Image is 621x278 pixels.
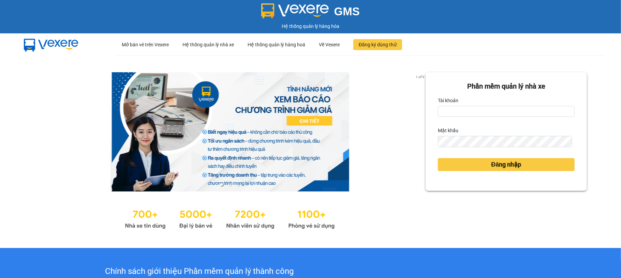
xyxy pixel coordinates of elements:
label: Mật khẩu [438,125,458,136]
button: next slide / item [416,72,426,191]
li: slide item 1 [220,183,223,186]
img: Statistics.png [125,205,335,231]
div: Phần mềm quản lý nhà xe [438,81,575,92]
div: Chính sách giới thiệu Phần mềm quản lý thành công [43,265,355,278]
div: Hệ thống quản lý hàng hoá [248,34,305,56]
input: Mật khẩu [438,136,572,147]
li: slide item 2 [228,183,231,186]
img: mbUUG5Q.png [17,33,85,56]
span: GMS [334,5,360,18]
p: 1 of 3 [414,72,426,81]
a: GMS [261,10,360,16]
li: slide item 3 [237,183,239,186]
div: Hệ thống quản lý hàng hóa [2,22,619,30]
button: Đăng ký dùng thử [353,39,402,50]
input: Tài khoản [438,106,575,117]
div: Hệ thống quản lý nhà xe [182,34,234,56]
div: Mở bán vé trên Vexere [122,34,169,56]
span: Đăng nhập [491,160,521,169]
button: previous slide / item [34,72,44,191]
span: Đăng ký dùng thử [359,41,397,48]
img: logo 2 [261,3,329,18]
div: Về Vexere [319,34,340,56]
label: Tài khoản [438,95,458,106]
button: Đăng nhập [438,158,575,171]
